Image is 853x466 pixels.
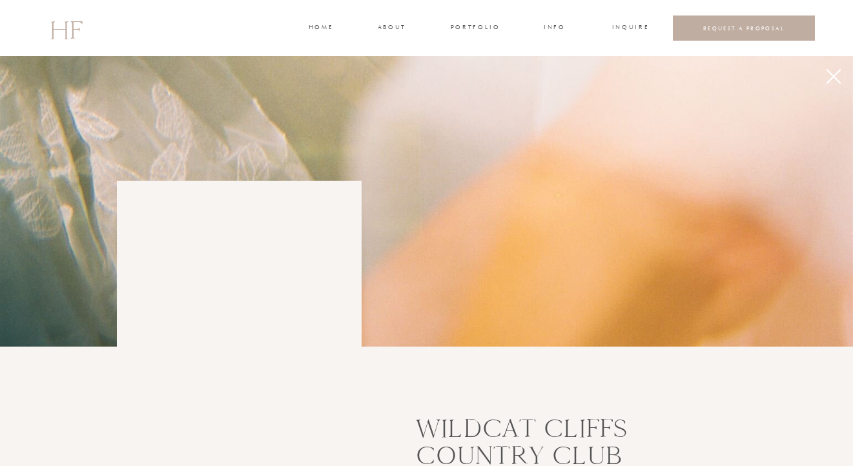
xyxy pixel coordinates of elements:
a: about [378,23,405,34]
a: HF [50,10,82,47]
a: INFO [543,23,567,34]
h3: Wildcat Cliffs Country Club [416,415,808,452]
a: INQUIRE [612,23,647,34]
a: home [309,23,333,34]
a: REQUEST A PROPOSAL [683,25,805,32]
a: portfolio [451,23,499,34]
